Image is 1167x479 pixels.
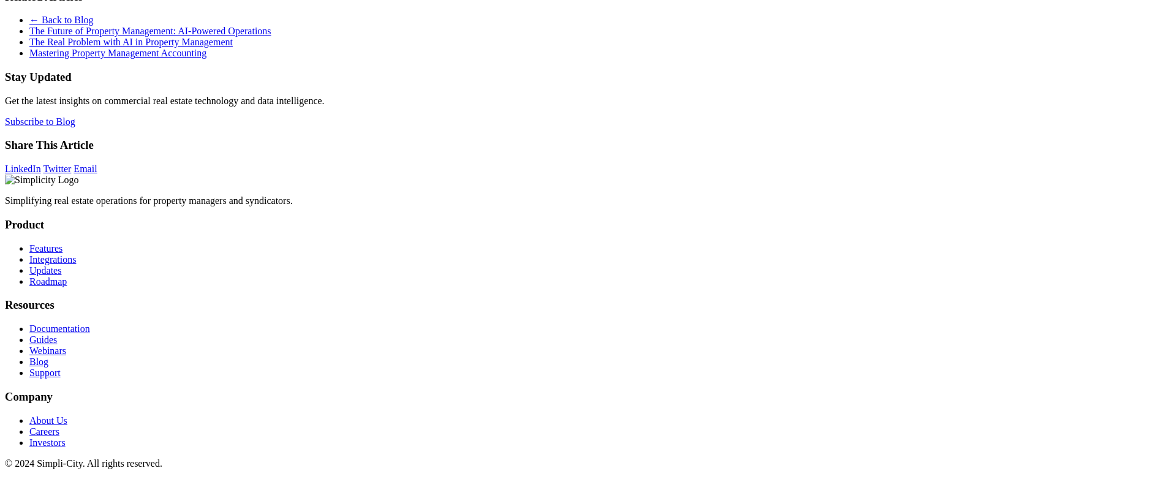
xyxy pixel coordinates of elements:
h3: Stay Updated [5,70,1162,84]
a: Updates [29,265,61,276]
a: Features [29,243,62,254]
a: Documentation [29,323,90,334]
a: LinkedIn [5,164,41,174]
h3: Company [5,390,1162,404]
a: Blog [29,356,48,367]
img: Simplicity Logo [5,175,78,186]
a: Webinars [29,345,66,356]
a: About Us [29,415,67,426]
a: Guides [29,334,57,345]
a: The Real Problem with AI in Property Management [29,37,233,47]
h3: Product [5,218,1162,232]
h3: Resources [5,298,1162,312]
a: Careers [29,426,59,437]
a: Roadmap [29,276,67,287]
p: Get the latest insights on commercial real estate technology and data intelligence. [5,96,1162,107]
p: © 2024 Simpli-City. All rights reserved. [5,458,1162,469]
a: ← Back to Blog [29,15,93,25]
a: Integrations [29,254,76,265]
a: Email [74,164,97,174]
p: Simplifying real estate operations for property managers and syndicators. [5,195,1162,206]
a: Mastering Property Management Accounting [29,48,206,58]
h3: Share This Article [5,138,1162,152]
a: Twitter [43,164,71,174]
a: Support [29,368,61,378]
a: Subscribe to Blog [5,116,75,127]
a: Investors [29,437,66,448]
a: The Future of Property Management: AI-Powered Operations [29,26,271,36]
